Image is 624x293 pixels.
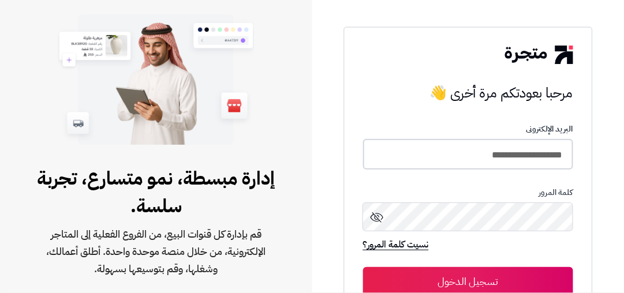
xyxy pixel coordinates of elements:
h3: مرحبا بعودتكم مرة أخرى 👋 [363,81,573,104]
p: البريد الإلكترونى [363,125,573,134]
span: إدارة مبسطة، نمو متسارع، تجربة سلسة. [37,164,275,220]
img: logo-2.png [505,46,573,64]
p: كلمة المرور [363,188,573,197]
span: قم بإدارة كل قنوات البيع، من الفروع الفعلية إلى المتاجر الإلكترونية، من خلال منصة موحدة واحدة. أط... [37,226,275,277]
a: نسيت كلمة المرور؟ [363,238,429,254]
